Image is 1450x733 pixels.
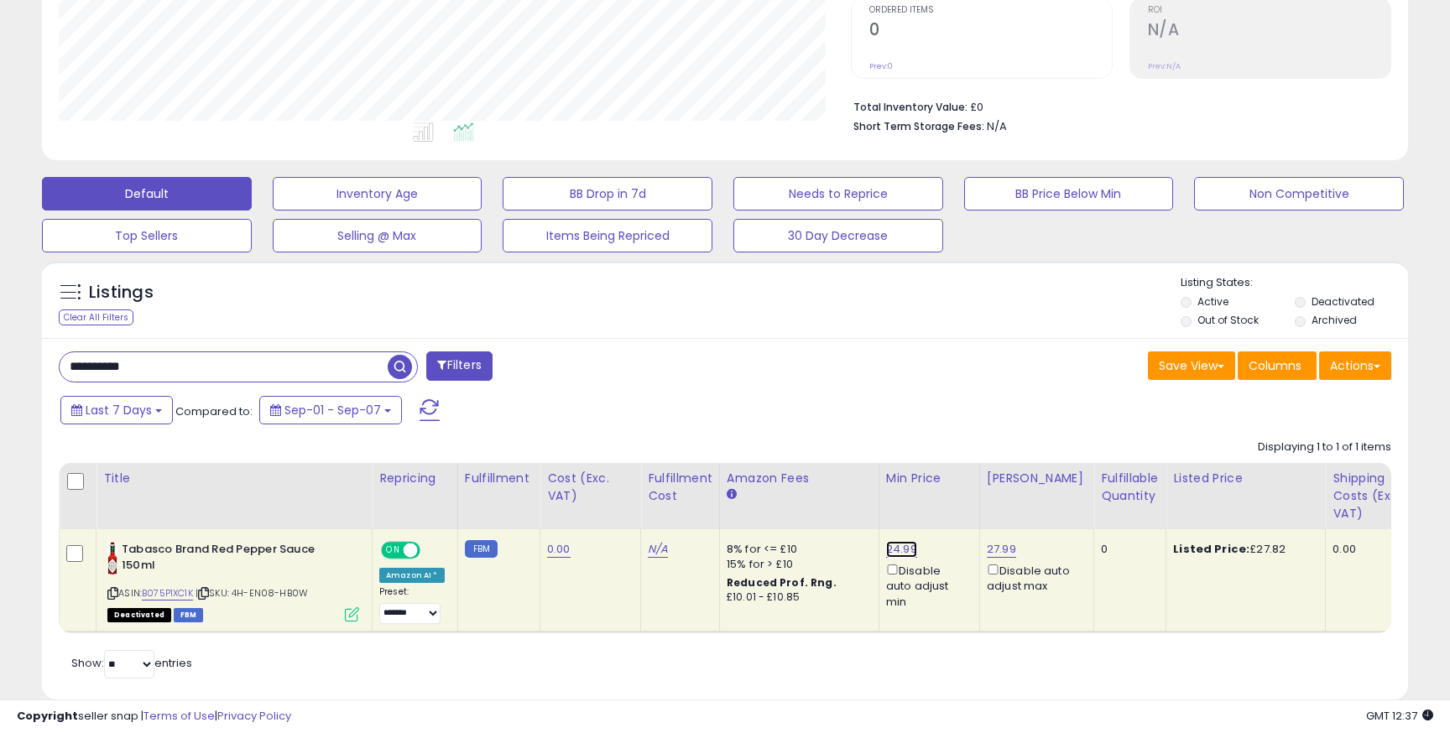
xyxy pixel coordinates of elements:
a: 24.99 [886,541,917,558]
div: Disable auto adjust max [987,561,1081,594]
div: 0 [1101,542,1153,557]
button: BB Price Below Min [964,177,1174,211]
span: Last 7 Days [86,402,152,418]
div: Cost (Exc. VAT) [547,470,634,505]
span: FBM [174,608,204,622]
button: Items Being Repriced [503,219,712,252]
img: 41oP9PX2NiL._SL40_.jpg [107,542,117,575]
button: Sep-01 - Sep-07 [259,396,402,424]
button: Filters [426,351,492,381]
b: Total Inventory Value: [853,100,968,114]
span: Show: entries [71,655,192,671]
b: Listed Price: [1173,541,1249,557]
span: All listings that are unavailable for purchase on Amazon for any reason other than out-of-stock [107,608,171,622]
span: | SKU: 4H-EN08-HB0W [196,586,308,600]
button: Columns [1238,351,1317,380]
div: Repricing [379,470,451,487]
div: Min Price [886,470,973,487]
div: 15% for > £10 [727,557,866,572]
div: Clear All Filters [59,309,133,325]
strong: Copyright [17,708,78,724]
button: Last 7 Days [60,396,173,424]
span: ON [383,543,404,558]
button: 30 Day Decrease [733,219,943,252]
div: Fulfillment Cost [648,470,712,505]
button: Non Competitive [1194,177,1404,211]
div: 0.00 [1333,542,1413,557]
label: Archived [1312,313,1357,327]
li: £0 [853,96,1379,116]
button: Default [42,177,252,211]
button: Save View [1148,351,1235,380]
div: Fulfillment [465,470,533,487]
span: ROI [1148,6,1390,15]
a: 27.99 [987,541,1016,558]
div: [PERSON_NAME] [987,470,1087,487]
a: N/A [648,541,668,558]
h2: N/A [1148,20,1390,43]
div: Listed Price [1173,470,1318,487]
small: Amazon Fees. [727,487,737,502]
a: Privacy Policy [217,708,291,724]
span: Columns [1249,357,1301,374]
span: Sep-01 - Sep-07 [284,402,381,418]
button: Inventory Age [273,177,482,211]
button: BB Drop in 7d [503,177,712,211]
label: Out of Stock [1197,313,1259,327]
div: seller snap | | [17,709,291,725]
button: Top Sellers [42,219,252,252]
small: FBM [465,540,498,558]
a: Terms of Use [143,708,215,724]
small: Prev: N/A [1148,61,1181,71]
div: Shipping Costs (Exc. VAT) [1333,470,1419,522]
div: Amazon Fees [727,470,872,487]
small: Prev: 0 [869,61,893,71]
span: 2025-09-15 12:37 GMT [1366,708,1433,724]
p: Listing States: [1181,275,1407,291]
div: £27.82 [1173,542,1312,557]
div: 8% for <= £10 [727,542,866,557]
a: B075P1XC1K [142,586,193,600]
b: Tabasco Brand Red Pepper Sauce 150ml [122,542,326,577]
button: Needs to Reprice [733,177,943,211]
h2: 0 [869,20,1112,43]
div: Disable auto adjust min [886,561,967,610]
label: Deactivated [1312,294,1374,309]
label: Active [1197,294,1228,309]
span: Ordered Items [869,6,1112,15]
h5: Listings [89,281,154,304]
div: £10.01 - £10.85 [727,590,866,605]
b: Reduced Prof. Rng. [727,575,837,590]
span: Compared to: [175,403,253,419]
b: Short Term Storage Fees: [853,119,984,133]
div: Displaying 1 to 1 of 1 items [1258,439,1391,455]
div: Fulfillable Quantity [1101,470,1159,505]
button: Actions [1319,351,1391,380]
button: Selling @ Max [273,219,482,252]
span: N/A [987,118,1007,134]
div: Preset: [379,586,445,624]
span: OFF [418,543,445,558]
div: Amazon AI * [379,568,445,583]
div: Title [103,470,365,487]
div: ASIN: [107,542,359,620]
a: 0.00 [547,541,571,558]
